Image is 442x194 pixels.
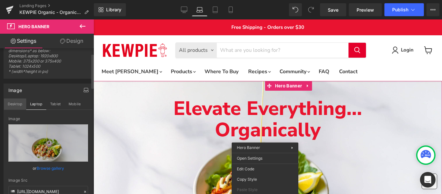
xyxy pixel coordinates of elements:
button: More [426,3,439,16]
a: Landing Pages [19,3,94,8]
a: Desktop [176,3,192,16]
input: Search [123,23,255,38]
summary: Products [72,45,106,59]
summary: Community [181,45,220,59]
div: or [8,165,88,172]
a: Browse gallery [37,163,64,174]
a: FAQ [220,45,241,59]
button: Redo [304,3,317,16]
a: Where To Buy [106,45,150,59]
div: Open Intercom Messenger [420,172,436,188]
span: Preview [357,6,374,13]
ul: New Site Top [3,43,269,62]
button: Search [255,23,272,38]
summary: Meet [PERSON_NAME] [3,45,72,59]
button: Mobile [65,98,84,109]
span: Edit Code [237,166,293,172]
a: Login [305,27,323,35]
span: : For the best display, the image uploaded in Hero banner should have dimensions* as below: Deskt... [8,38,88,78]
span: Elevate Everything... [80,76,269,102]
a: Expand / Collapse [210,62,218,71]
button: Tablet [46,98,65,109]
a: Tablet [207,3,223,16]
div: Image [8,117,88,121]
span: KEWPIE Organic - Organic Japanese Mayonnaise - Umami Flavor [19,10,82,15]
span: Hero Banner [180,62,210,71]
span: Library [106,7,121,13]
div: Image Src [8,178,88,183]
a: Laptop [192,3,207,16]
span: Paste Style [237,187,293,193]
iframe: To enrich screen reader interactions, please activate Accessibility in Grammarly extension settings [94,19,442,194]
button: Publish [384,3,424,16]
span: Hero Banner [237,145,260,150]
a: Design [48,34,95,48]
button: Laptop [26,98,46,109]
a: Mobile [223,3,238,16]
div: Image [8,84,22,93]
span: Copy Style [237,177,293,182]
a: Preview [349,3,382,16]
a: Contact [241,45,269,59]
span: Open Settings [237,155,293,161]
span: Publish [392,7,408,12]
button: Undo [289,3,302,16]
summary: Recipes [150,45,181,59]
a: New Library [94,3,126,16]
span: Save [328,6,338,13]
button: Desktop [4,98,26,109]
span: Hero Banner [18,24,50,29]
span: Organically [121,97,227,124]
